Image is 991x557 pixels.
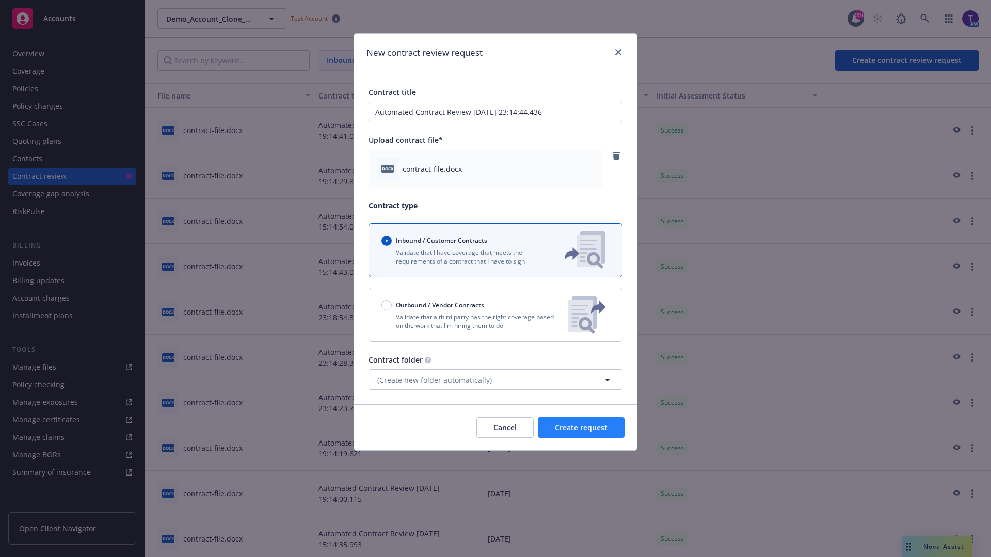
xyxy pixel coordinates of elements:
[381,236,392,246] input: Inbound / Customer Contracts
[369,200,622,211] p: Contract type
[610,150,622,162] a: remove
[612,46,625,58] a: close
[403,163,462,174] span: contract-file.docx
[381,165,394,172] span: docx
[369,102,622,122] input: Enter a title for this contract
[493,422,517,432] span: Cancel
[369,87,416,97] span: Contract title
[476,417,534,438] button: Cancel
[369,369,622,390] button: (Create new folder automatically)
[366,46,483,59] h1: New contract review request
[369,355,423,365] span: Contract folder
[381,313,560,330] p: Validate that a third party has the right coverage based on the work that I'm hiring them to do
[396,301,484,309] span: Outbound / Vendor Contracts
[369,223,622,277] button: Inbound / Customer ContractsValidate that I have coverage that meets the requirements of a contra...
[396,236,487,245] span: Inbound / Customer Contracts
[538,417,625,438] button: Create request
[555,422,608,432] span: Create request
[381,248,548,266] p: Validate that I have coverage that meets the requirements of a contract that I have to sign
[369,135,443,145] span: Upload contract file*
[377,374,492,385] span: (Create new folder automatically)
[381,300,392,310] input: Outbound / Vendor Contracts
[369,288,622,342] button: Outbound / Vendor ContractsValidate that a third party has the right coverage based on the work t...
